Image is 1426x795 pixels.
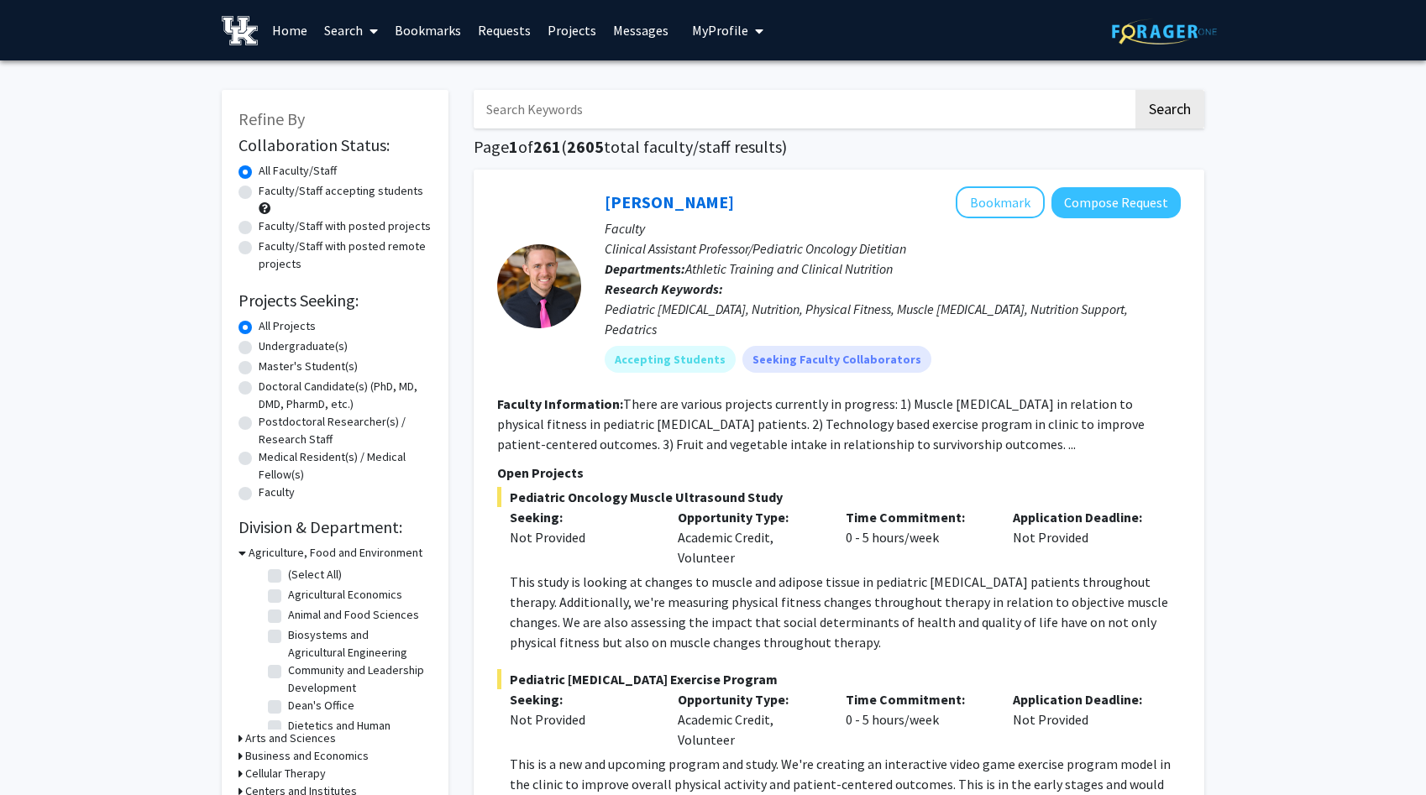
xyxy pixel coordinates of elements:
[539,1,605,60] a: Projects
[833,689,1001,750] div: 0 - 5 hours/week
[678,507,820,527] p: Opportunity Type:
[510,689,653,709] p: Seeking:
[474,90,1133,128] input: Search Keywords
[1013,507,1156,527] p: Application Deadline:
[288,662,427,697] label: Community and Leadership Development
[1000,689,1168,750] div: Not Provided
[1112,18,1217,44] img: ForagerOne Logo
[288,586,402,604] label: Agricultural Economics
[1013,689,1156,709] p: Application Deadline:
[245,765,326,782] h3: Cellular Therapy
[497,487,1181,507] span: Pediatric Oncology Muscle Ultrasound Study
[605,260,685,277] b: Departments:
[497,395,1145,452] fg-read-more: There are various projects currently in progress: 1) Muscle [MEDICAL_DATA] in relation to physica...
[239,108,305,129] span: Refine By
[567,136,604,157] span: 2605
[288,566,342,583] label: (Select All)
[692,22,748,39] span: My Profile
[605,299,1181,339] div: Pediatric [MEDICAL_DATA], Nutrition, Physical Fitness, Muscle [MEDICAL_DATA], Nutrition Support, ...
[386,1,469,60] a: Bookmarks
[665,689,833,750] div: Academic Credit, Volunteer
[259,358,358,375] label: Master's Student(s)
[259,484,295,501] label: Faculty
[259,448,432,484] label: Medical Resident(s) / Medical Fellow(s)
[239,290,432,311] h2: Projects Seeking:
[259,182,423,200] label: Faculty/Staff accepting students
[510,572,1181,652] p: This study is looking at changes to muscle and adipose tissue in pediatric [MEDICAL_DATA] patient...
[239,517,432,537] h2: Division & Department:
[510,507,653,527] p: Seeking:
[288,626,427,662] label: Biosystems and Agricultural Engineering
[1000,507,1168,567] div: Not Provided
[259,378,432,413] label: Doctoral Candidate(s) (PhD, MD, DMD, PharmD, etc.)
[833,507,1001,567] div: 0 - 5 hours/week
[1051,187,1181,218] button: Compose Request to Corey Hawes
[742,346,931,373] mat-chip: Seeking Faculty Collaborators
[605,1,677,60] a: Messages
[288,697,354,714] label: Dean's Office
[13,719,71,782] iframe: Chat
[678,689,820,709] p: Opportunity Type:
[846,689,988,709] p: Time Commitment:
[665,507,833,567] div: Academic Credit, Volunteer
[316,1,386,60] a: Search
[605,191,734,212] a: [PERSON_NAME]
[474,137,1204,157] h1: Page of ( total faculty/staff results)
[259,317,316,335] label: All Projects
[288,606,419,624] label: Animal and Food Sciences
[510,709,653,730] div: Not Provided
[497,669,1181,689] span: Pediatric [MEDICAL_DATA] Exercise Program
[259,162,337,180] label: All Faculty/Staff
[846,507,988,527] p: Time Commitment:
[510,527,653,547] div: Not Provided
[259,337,348,355] label: Undergraduate(s)
[605,346,736,373] mat-chip: Accepting Students
[605,280,723,297] b: Research Keywords:
[249,544,422,562] h3: Agriculture, Food and Environment
[259,217,431,235] label: Faculty/Staff with posted projects
[264,1,316,60] a: Home
[245,747,369,765] h3: Business and Economics
[956,186,1045,218] button: Add Corey Hawes to Bookmarks
[245,730,336,747] h3: Arts and Sciences
[259,413,432,448] label: Postdoctoral Researcher(s) / Research Staff
[469,1,539,60] a: Requests
[685,260,893,277] span: Athletic Training and Clinical Nutrition
[509,136,518,157] span: 1
[288,717,427,752] label: Dietetics and Human Nutrition
[239,135,432,155] h2: Collaboration Status:
[259,238,432,273] label: Faculty/Staff with posted remote projects
[497,395,623,412] b: Faculty Information:
[222,16,258,45] img: University of Kentucky Logo
[605,238,1181,259] p: Clinical Assistant Professor/Pediatric Oncology Dietitian
[533,136,561,157] span: 261
[1135,90,1204,128] button: Search
[497,463,1181,483] p: Open Projects
[605,218,1181,238] p: Faculty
